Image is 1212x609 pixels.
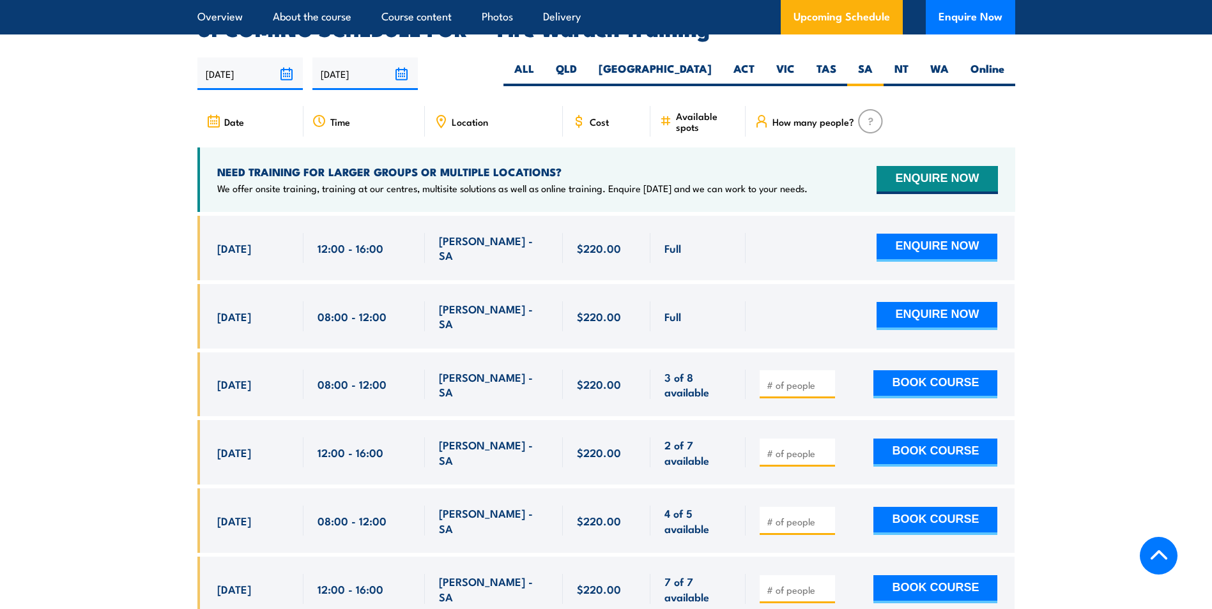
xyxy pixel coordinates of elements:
span: How many people? [772,116,854,127]
span: 12:00 - 16:00 [318,582,383,596]
label: VIC [765,61,806,86]
label: QLD [545,61,588,86]
button: BOOK COURSE [873,575,997,603]
span: [PERSON_NAME] - SA [439,370,549,400]
h4: NEED TRAINING FOR LARGER GROUPS OR MULTIPLE LOCATIONS? [217,165,808,179]
input: # of people [767,447,831,460]
span: 3 of 8 available [664,370,732,400]
input: # of people [767,515,831,528]
button: ENQUIRE NOW [877,166,997,194]
span: [DATE] [217,377,251,391]
span: Location [452,116,488,127]
input: # of people [767,583,831,596]
span: 08:00 - 12:00 [318,309,387,324]
h2: UPCOMING SCHEDULE FOR - "Fire Warden Training" [197,19,1015,37]
button: BOOK COURSE [873,507,997,535]
button: ENQUIRE NOW [877,302,997,330]
button: BOOK COURSE [873,370,997,398]
label: TAS [806,61,847,86]
span: [PERSON_NAME] - SA [439,233,549,263]
span: [DATE] [217,513,251,528]
span: 7 of 7 available [664,574,732,604]
span: 12:00 - 16:00 [318,445,383,460]
span: $220.00 [577,582,621,596]
span: [PERSON_NAME] - SA [439,437,549,467]
p: We offer onsite training, training at our centres, multisite solutions as well as online training... [217,182,808,195]
span: 12:00 - 16:00 [318,241,383,255]
span: Full [664,309,681,324]
span: 2 of 7 available [664,437,732,467]
span: $220.00 [577,241,621,255]
span: $220.00 [577,513,621,528]
input: # of people [767,379,831,391]
span: 08:00 - 12:00 [318,513,387,528]
span: [PERSON_NAME] - SA [439,574,549,604]
span: Date [224,116,244,127]
span: [DATE] [217,241,251,255]
span: Time [330,116,350,127]
span: $220.00 [577,309,621,324]
label: [GEOGRAPHIC_DATA] [588,61,723,86]
span: [DATE] [217,582,251,596]
label: WA [919,61,960,86]
span: $220.00 [577,445,621,460]
label: ALL [503,61,545,86]
span: 4 of 5 available [664,506,732,536]
label: Online [960,61,1015,86]
span: Available spots [676,110,737,132]
label: NT [884,61,919,86]
input: From date [197,57,303,90]
span: [PERSON_NAME] - SA [439,506,549,536]
span: Cost [590,116,609,127]
label: SA [847,61,884,86]
span: [DATE] [217,309,251,324]
input: To date [312,57,418,90]
span: [DATE] [217,445,251,460]
span: 08:00 - 12:00 [318,377,387,391]
span: Full [664,241,681,255]
label: ACT [723,61,765,86]
button: BOOK COURSE [873,439,997,467]
button: ENQUIRE NOW [877,234,997,262]
span: $220.00 [577,377,621,391]
span: [PERSON_NAME] - SA [439,301,549,331]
